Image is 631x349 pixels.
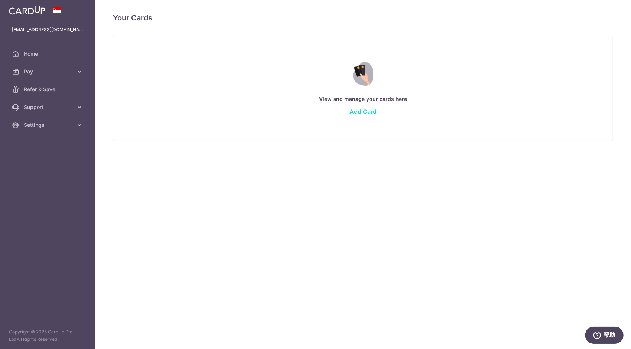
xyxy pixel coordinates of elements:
[12,26,83,33] p: [EMAIL_ADDRESS][DOMAIN_NAME]
[113,12,152,24] h4: Your Cards
[19,5,30,12] span: 帮助
[128,95,598,103] p: View and manage your cards here
[24,86,73,93] span: Refer & Save
[24,103,73,111] span: Support
[24,121,73,129] span: Settings
[585,327,624,345] iframe: 打开一个小组件，您可以在其中找到更多信息
[24,50,73,57] span: Home
[24,68,73,75] span: Pay
[9,6,45,15] img: CardUp
[349,108,377,115] a: Add Card
[347,62,379,86] img: Credit Card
